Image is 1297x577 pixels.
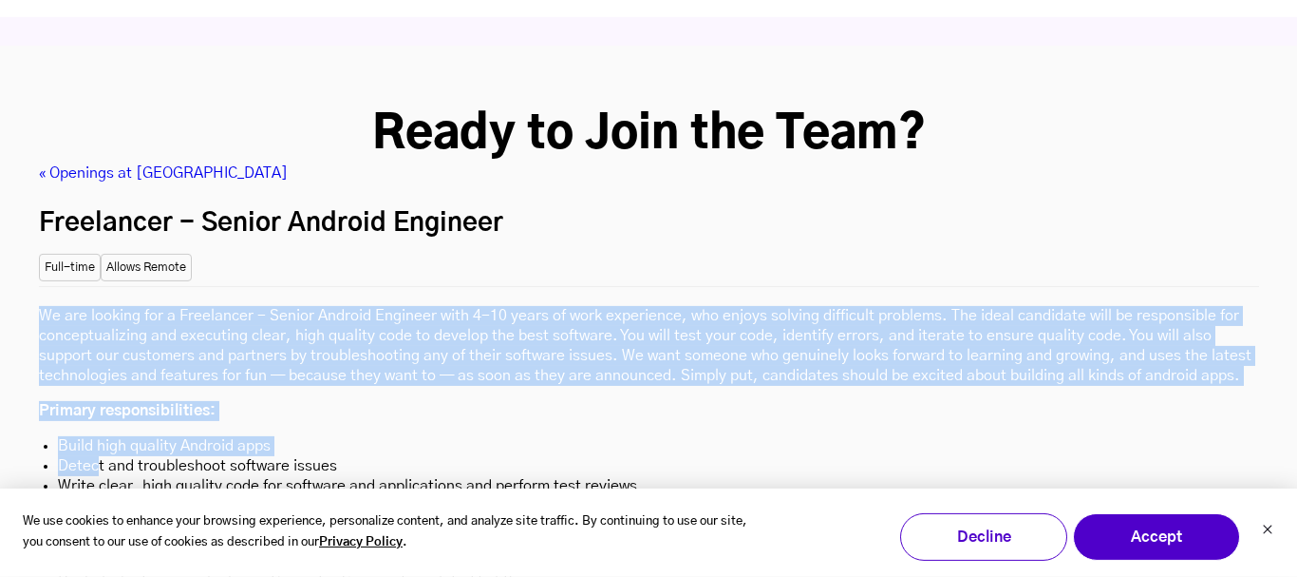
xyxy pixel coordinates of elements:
[23,511,756,555] p: We use cookies to enhance your browsing experience, personalize content, and analyze site traffic...
[39,202,1259,244] h2: Freelancer - Senior Android Engineer
[900,513,1067,561] button: Decline
[58,436,1240,456] li: Build high quality Android apps
[39,403,216,418] strong: Primary responsibilities:
[39,306,1259,386] p: We are looking for a Freelancer - Senior Android Engineer with 4-10 years of work experience, who...
[101,254,192,281] small: Allows Remote
[372,112,926,158] strong: Ready to Join the Team?
[319,532,403,554] a: Privacy Policy
[39,254,101,281] small: Full-time
[39,165,288,181] a: « Openings at [GEOGRAPHIC_DATA]
[58,476,1240,496] li: Write clear, high quality code for software and applications and perform test reviews
[58,456,1240,476] li: Detect and troubleshoot software issues
[1262,522,1273,542] button: Dismiss cookie banner
[1073,513,1240,561] button: Accept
